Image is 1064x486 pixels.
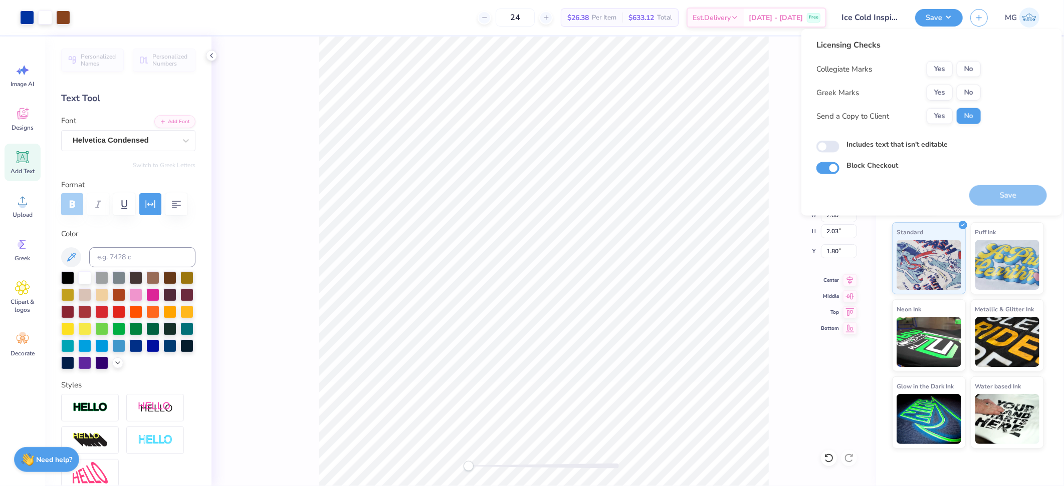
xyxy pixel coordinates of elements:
[897,227,923,237] span: Standard
[89,247,195,267] input: e.g. 7428 c
[975,227,996,237] span: Puff Ink
[628,13,654,23] span: $633.12
[61,49,124,72] button: Personalized Names
[12,124,34,132] span: Designs
[138,434,173,446] img: Negative Space
[496,9,535,27] input: – –
[809,14,818,21] span: Free
[834,8,908,28] input: Untitled Design
[11,349,35,357] span: Decorate
[138,401,173,414] img: Shadow
[73,402,108,413] img: Stroke
[11,80,35,88] span: Image AI
[897,394,961,444] img: Glow in the Dark Ink
[975,240,1040,290] img: Puff Ink
[846,139,948,150] label: Includes text that isn't editable
[749,13,803,23] span: [DATE] - [DATE]
[975,304,1034,314] span: Metallic & Glitter Ink
[37,455,73,464] strong: Need help?
[133,49,195,72] button: Personalized Numbers
[693,13,731,23] span: Est. Delivery
[61,179,195,191] label: Format
[975,394,1040,444] img: Water based Ink
[957,85,981,101] button: No
[975,381,1021,391] span: Water based Ink
[61,115,76,127] label: Font
[816,111,889,122] div: Send a Copy to Client
[73,462,108,483] img: Free Distort
[1000,8,1044,28] a: MG
[1019,8,1039,28] img: Mary Grace
[657,13,672,23] span: Total
[73,432,108,448] img: 3D Illusion
[15,254,31,262] span: Greek
[927,61,953,77] button: Yes
[152,53,189,67] span: Personalized Numbers
[816,87,859,99] div: Greek Marks
[11,167,35,175] span: Add Text
[133,161,195,169] button: Switch to Greek Letters
[927,85,953,101] button: Yes
[592,13,616,23] span: Per Item
[821,292,839,300] span: Middle
[897,240,961,290] img: Standard
[846,160,898,171] label: Block Checkout
[821,308,839,316] span: Top
[821,324,839,332] span: Bottom
[816,39,981,51] div: Licensing Checks
[816,64,872,75] div: Collegiate Marks
[61,379,82,391] label: Styles
[897,317,961,367] img: Neon Ink
[464,461,474,471] div: Accessibility label
[821,276,839,284] span: Center
[6,298,39,314] span: Clipart & logos
[61,228,195,240] label: Color
[81,53,118,67] span: Personalized Names
[1005,12,1017,24] span: MG
[897,381,954,391] span: Glow in the Dark Ink
[567,13,589,23] span: $26.38
[975,317,1040,367] img: Metallic & Glitter Ink
[61,92,195,105] div: Text Tool
[915,9,963,27] button: Save
[927,108,953,124] button: Yes
[897,304,921,314] span: Neon Ink
[957,108,981,124] button: No
[957,61,981,77] button: No
[154,115,195,128] button: Add Font
[13,211,33,219] span: Upload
